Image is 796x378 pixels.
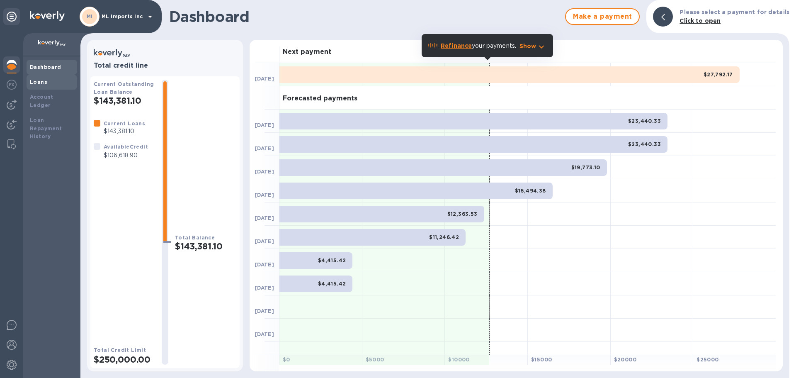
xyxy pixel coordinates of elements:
[571,164,600,171] b: $19,773.10
[283,95,357,102] h3: Forecasted payments
[628,141,661,147] b: $23,440.33
[94,62,236,70] h3: Total credit line
[519,42,546,50] button: Show
[255,285,274,291] b: [DATE]
[102,14,143,20] p: ML Imports Inc
[30,79,47,85] b: Loans
[255,145,274,151] b: [DATE]
[94,354,155,365] h2: $250,000.00
[429,234,459,240] b: $11,246.42
[87,13,93,20] b: MI
[255,192,274,198] b: [DATE]
[680,17,721,24] b: Click to open
[3,8,20,25] div: Unpin categories
[94,81,154,95] b: Current Outstanding Loan Balance
[30,64,61,70] b: Dashboard
[704,71,733,78] b: $27,792.17
[318,257,346,263] b: $4,415.42
[441,41,516,50] p: your payments.
[94,95,155,106] h2: $143,381.10
[318,280,346,287] b: $4,415.42
[30,94,53,108] b: Account Ledger
[573,12,632,22] span: Make a payment
[531,356,552,363] b: $ 15000
[255,238,274,244] b: [DATE]
[255,76,274,82] b: [DATE]
[30,11,65,21] img: Logo
[515,188,546,194] b: $16,494.38
[614,356,636,363] b: $ 20000
[255,122,274,128] b: [DATE]
[696,356,718,363] b: $ 25000
[519,42,536,50] p: Show
[441,42,472,49] b: Refinance
[565,8,640,25] button: Make a payment
[104,151,148,160] p: $106,618.90
[255,215,274,221] b: [DATE]
[94,347,146,353] b: Total Credit Limit
[255,331,274,337] b: [DATE]
[104,127,145,136] p: $143,381.10
[255,168,274,175] b: [DATE]
[255,261,274,268] b: [DATE]
[447,211,478,217] b: $12,363.53
[104,144,148,150] b: Available Credit
[7,80,17,90] img: Foreign exchange
[104,120,145,127] b: Current Loans
[175,241,236,251] h2: $143,381.10
[680,9,789,15] b: Please select a payment for details
[628,118,661,124] b: $23,440.33
[30,117,62,140] b: Loan Repayment History
[169,8,561,25] h1: Dashboard
[255,308,274,314] b: [DATE]
[175,234,215,241] b: Total Balance
[283,48,331,56] h3: Next payment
